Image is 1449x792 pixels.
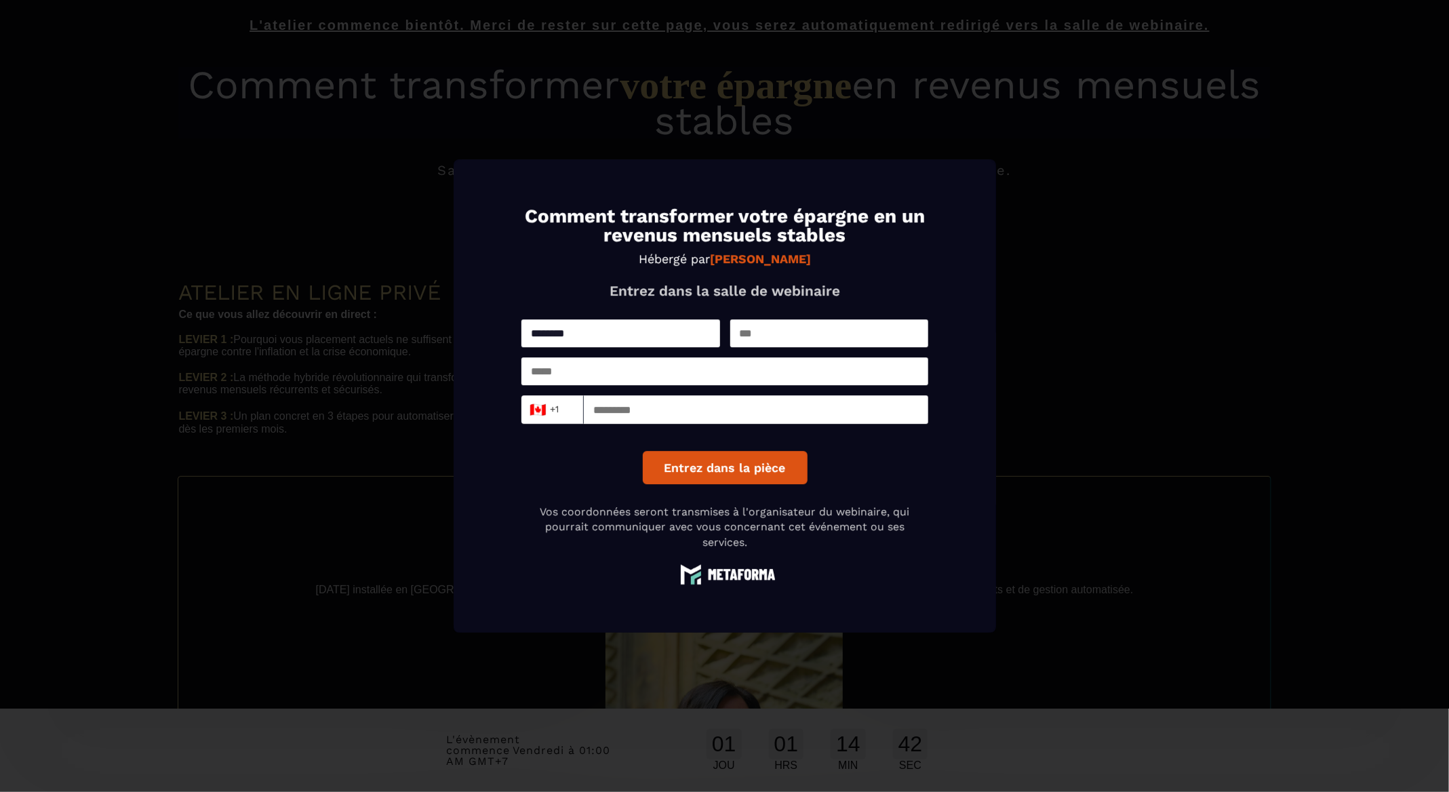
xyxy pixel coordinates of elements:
[521,504,928,550] p: Vos coordonnées seront transmises à l'organisateur du webinaire, qui pourrait communiquer avec vo...
[710,252,811,266] strong: [PERSON_NAME]
[530,400,547,419] span: 🇨🇦
[530,400,558,419] span: +1
[561,399,572,420] input: Search for option
[642,451,807,484] button: Entrez dans la pièce
[521,395,584,424] div: Search for option
[521,207,928,245] h1: Comment transformer votre épargne en un revenus mensuels stables
[521,252,928,266] p: Hébergé par
[521,282,928,299] p: Entrez dans la salle de webinaire
[674,563,776,585] img: logo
